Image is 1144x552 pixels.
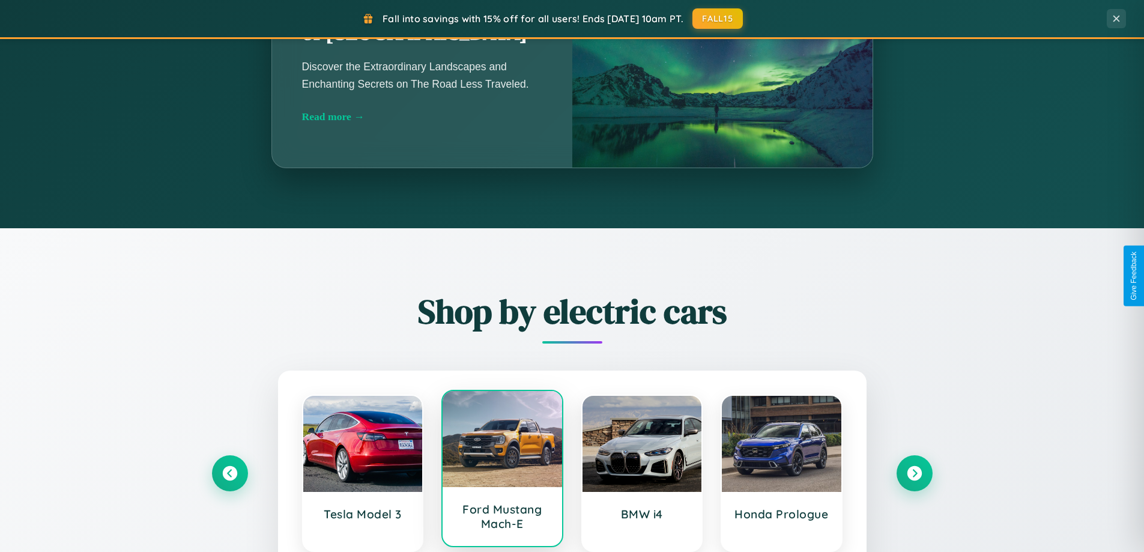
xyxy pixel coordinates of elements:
div: Read more → [302,111,542,123]
button: FALL15 [692,8,743,29]
h2: Shop by electric cars [212,288,933,335]
h3: Ford Mustang Mach-E [455,502,550,531]
p: Discover the Extraordinary Landscapes and Enchanting Secrets on The Road Less Traveled. [302,58,542,92]
div: Give Feedback [1130,252,1138,300]
h3: Tesla Model 3 [315,507,411,521]
h3: Honda Prologue [734,507,829,521]
h3: BMW i4 [595,507,690,521]
span: Fall into savings with 15% off for all users! Ends [DATE] 10am PT. [383,13,683,25]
